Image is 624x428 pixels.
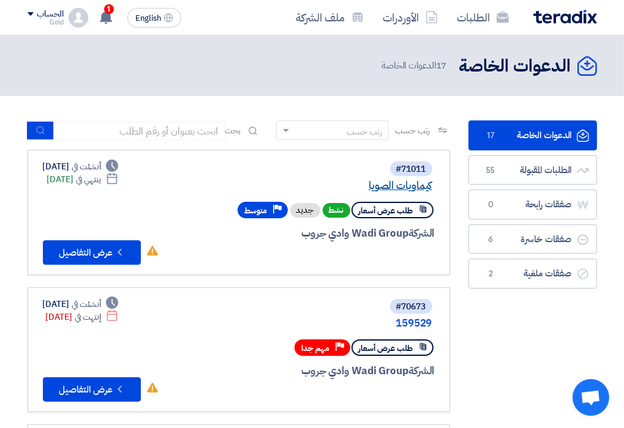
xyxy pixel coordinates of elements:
[72,160,101,173] span: أنشئت في
[47,173,119,186] div: [DATE]
[484,130,498,142] span: 17
[43,298,119,311] div: [DATE]
[28,19,64,26] div: Gold
[169,226,435,242] div: Wadi Group وادي جروب
[395,124,430,137] span: رتب حسب
[468,155,597,185] a: الطلبات المقبولة55
[72,298,101,311] span: أنشئت في
[468,224,597,254] a: صفقات خاسرة6
[533,10,597,24] img: Teradix logo
[359,342,413,354] span: طلب عرض أسعار
[37,9,64,20] div: الحساب
[104,4,114,14] span: 1
[484,234,498,246] span: 6
[382,59,449,73] span: الدعوات الخاصة
[43,160,119,173] div: [DATE]
[396,303,426,311] div: #70673
[54,122,225,140] input: ابحث بعنوان أو رقم الطلب
[484,164,498,177] span: 55
[359,205,413,216] span: طلب عرض أسعار
[127,8,181,28] button: English
[484,199,498,211] span: 0
[187,180,432,191] a: كيماويات الصويا
[245,205,268,216] span: متوسط
[76,173,101,186] span: ينتهي في
[225,124,241,137] span: بحث
[290,203,320,218] div: جديد
[436,59,447,72] span: 17
[448,3,519,32] a: الطلبات
[43,240,141,265] button: عرض التفاصيل
[408,226,435,241] span: الشركة
[468,190,597,220] a: صفقات رابحة0
[169,363,435,379] div: Wadi Group وادي جروب
[187,318,432,329] a: 159529
[287,3,374,32] a: ملف الشركة
[43,377,141,402] button: عرض التفاصيل
[468,120,597,150] a: الدعوات الخاصة17
[459,54,571,78] h2: الدعوات الخاصة
[75,311,101,323] span: إنتهت في
[396,165,426,174] div: #71011
[408,363,435,378] span: الشركة
[573,379,609,416] a: Open chat
[484,268,498,280] span: 2
[468,259,597,289] a: صفقات ملغية2
[302,342,330,354] span: مهم جدا
[374,3,448,32] a: الأوردرات
[323,203,350,218] span: نشط
[46,311,119,323] div: [DATE]
[135,14,161,23] span: English
[69,8,88,28] img: profile_test.png
[347,125,382,138] div: رتب حسب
